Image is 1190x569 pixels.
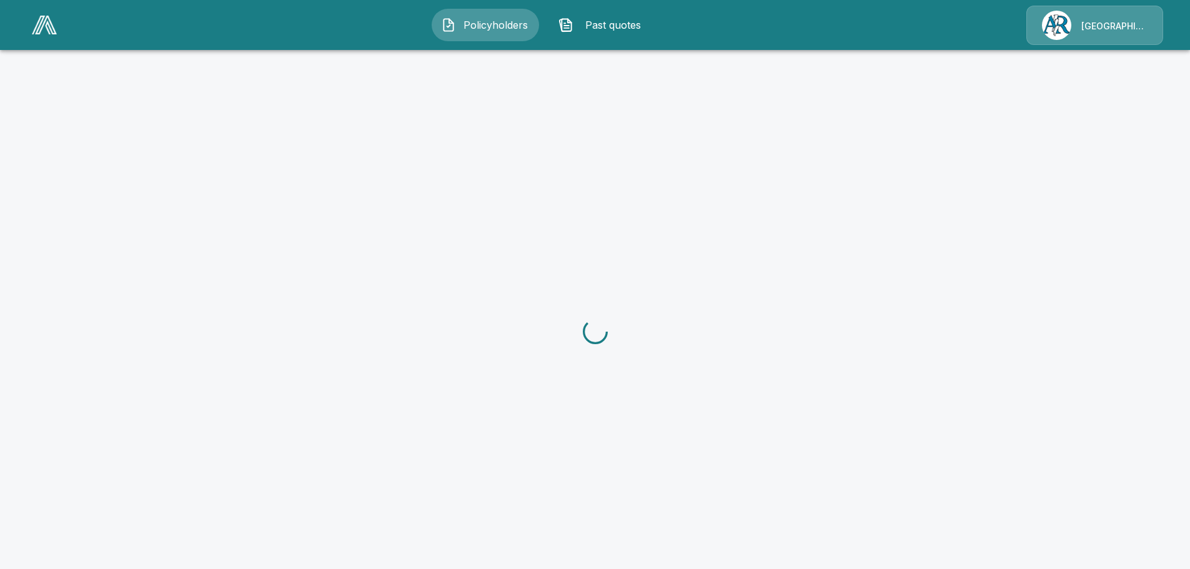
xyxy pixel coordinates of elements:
[1026,6,1163,45] a: Agency Icon[GEOGRAPHIC_DATA]/[PERSON_NAME]
[1081,20,1148,32] p: [GEOGRAPHIC_DATA]/[PERSON_NAME]
[549,9,657,41] button: Past quotes IconPast quotes
[32,16,57,34] img: AA Logo
[441,17,456,32] img: Policyholders Icon
[461,17,530,32] span: Policyholders
[578,17,647,32] span: Past quotes
[558,17,573,32] img: Past quotes Icon
[432,9,539,41] button: Policyholders IconPolicyholders
[1042,11,1071,40] img: Agency Icon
